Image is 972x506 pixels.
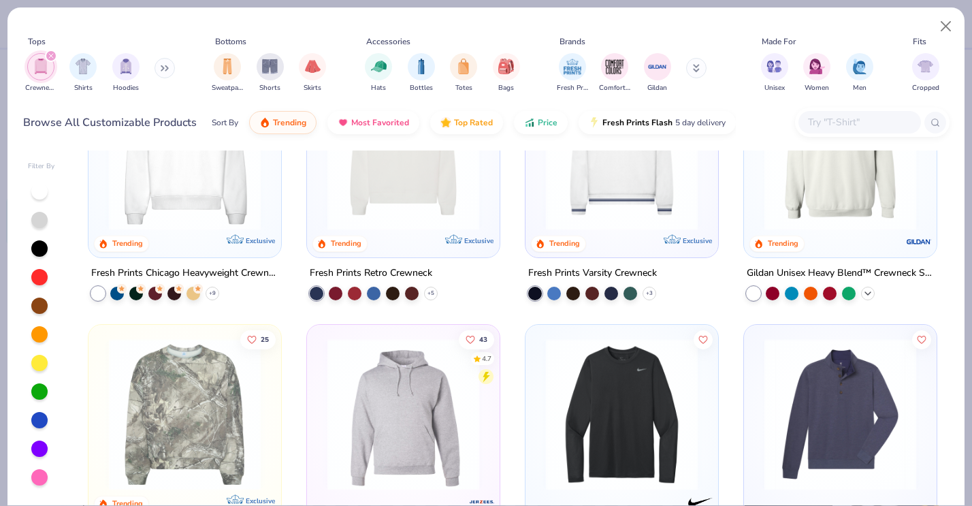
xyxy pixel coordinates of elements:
div: Made For [762,35,796,48]
button: filter button [493,53,520,93]
img: Women Image [809,59,825,74]
span: Unisex [764,83,785,93]
button: Like [241,330,276,349]
img: Shorts Image [262,59,278,74]
button: filter button [212,53,243,93]
div: filter for Fresh Prints [557,53,588,93]
button: Close [933,14,959,39]
button: filter button [644,53,671,93]
div: filter for Hoodies [112,53,140,93]
img: Hats Image [371,59,387,74]
div: Filter By [28,161,55,172]
span: Price [538,117,557,128]
span: Hats [371,83,386,93]
span: Crewnecks [25,83,56,93]
span: Fresh Prints [557,83,588,93]
button: filter button [112,53,140,93]
img: 833bdddd-6347-4faa-9e52-496810413cc0 [758,78,923,230]
img: Bottles Image [414,59,429,74]
button: Price [514,111,568,134]
div: filter for Bags [493,53,520,93]
span: Cropped [912,83,939,93]
button: Like [912,330,931,349]
span: Exclusive [246,496,275,505]
span: Most Favorited [351,117,409,128]
button: Top Rated [430,111,503,134]
div: filter for Shirts [69,53,97,93]
img: 2566fda3-10f6-409c-8793-e3ca6d194e0e [758,338,923,490]
img: Skirts Image [305,59,321,74]
div: Sort By [212,116,238,129]
button: Like [694,330,713,349]
div: Fresh Prints Retro Crewneck [310,265,432,282]
img: 3a414f12-a4cb-4ca9-8ee8-e32b16d9a56c [321,338,486,490]
button: filter button [846,53,873,93]
div: Tops [28,35,46,48]
div: filter for Skirts [299,53,326,93]
button: filter button [25,53,56,93]
img: Gildan Image [647,57,668,77]
img: Cropped Image [918,59,933,74]
div: filter for Cropped [912,53,939,93]
img: Comfort Colors Image [604,57,625,77]
input: Try "T-Shirt" [807,114,911,130]
img: Hoodies Image [118,59,133,74]
img: Crewnecks Image [33,59,48,74]
div: Brands [560,35,585,48]
div: filter for Sweatpants [212,53,243,93]
img: trending.gif [259,117,270,128]
span: Comfort Colors [599,83,630,93]
button: filter button [365,53,392,93]
div: filter for Comfort Colors [599,53,630,93]
div: Bottoms [215,35,246,48]
button: filter button [299,53,326,93]
span: Shorts [259,83,280,93]
span: 43 [479,336,487,343]
img: Gildan logo [905,228,932,255]
div: filter for Shorts [257,53,284,93]
button: Most Favorited [327,111,419,134]
div: Gildan Unisex Heavy Blend™ Crewneck Sweatshirt - 18000 [747,265,934,282]
span: Bottles [410,83,433,93]
div: filter for Hats [365,53,392,93]
span: Fresh Prints Flash [602,117,673,128]
div: filter for Women [803,53,830,93]
span: 5 day delivery [675,115,726,131]
span: Exclusive [464,236,493,245]
img: most_fav.gif [338,117,349,128]
span: Men [853,83,866,93]
img: b6dde052-8961-424d-8094-bd09ce92eca4 [704,78,869,230]
div: Fresh Prints Chicago Heavyweight Crewneck [91,265,278,282]
img: 14993208-bc25-44f0-9f56-abe44a3d9069 [539,338,704,490]
img: Bags Image [498,59,513,74]
span: Skirts [304,83,321,93]
span: Trending [273,117,306,128]
button: Trending [249,111,317,134]
div: Fresh Prints Varsity Crewneck [528,265,657,282]
span: Exclusive [683,236,712,245]
div: filter for Bottles [408,53,435,93]
img: ebd589cf-24b0-48c0-8bfb-5c64a9c49863 [486,338,651,490]
img: flash.gif [589,117,600,128]
button: filter button [557,53,588,93]
span: Totes [455,83,472,93]
span: Hoodies [113,83,139,93]
div: filter for Totes [450,53,477,93]
div: filter for Gildan [644,53,671,93]
div: filter for Unisex [761,53,788,93]
div: Fits [913,35,926,48]
img: 4d4398e1-a86f-4e3e-85fd-b9623566810e [539,78,704,230]
img: 1358499d-a160-429c-9f1e-ad7a3dc244c9 [102,78,268,230]
button: Fresh Prints Flash5 day delivery [579,111,736,134]
img: 3abb6cdb-110e-4e18-92a0-dbcd4e53f056 [321,78,486,230]
span: Women [805,83,829,93]
img: Sweatpants Image [220,59,235,74]
img: Men Image [852,59,867,74]
span: Shirts [74,83,93,93]
button: filter button [450,53,477,93]
span: Top Rated [454,117,493,128]
button: filter button [599,53,630,93]
span: + 3 [646,289,653,298]
span: Sweatpants [212,83,243,93]
span: Bags [498,83,514,93]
